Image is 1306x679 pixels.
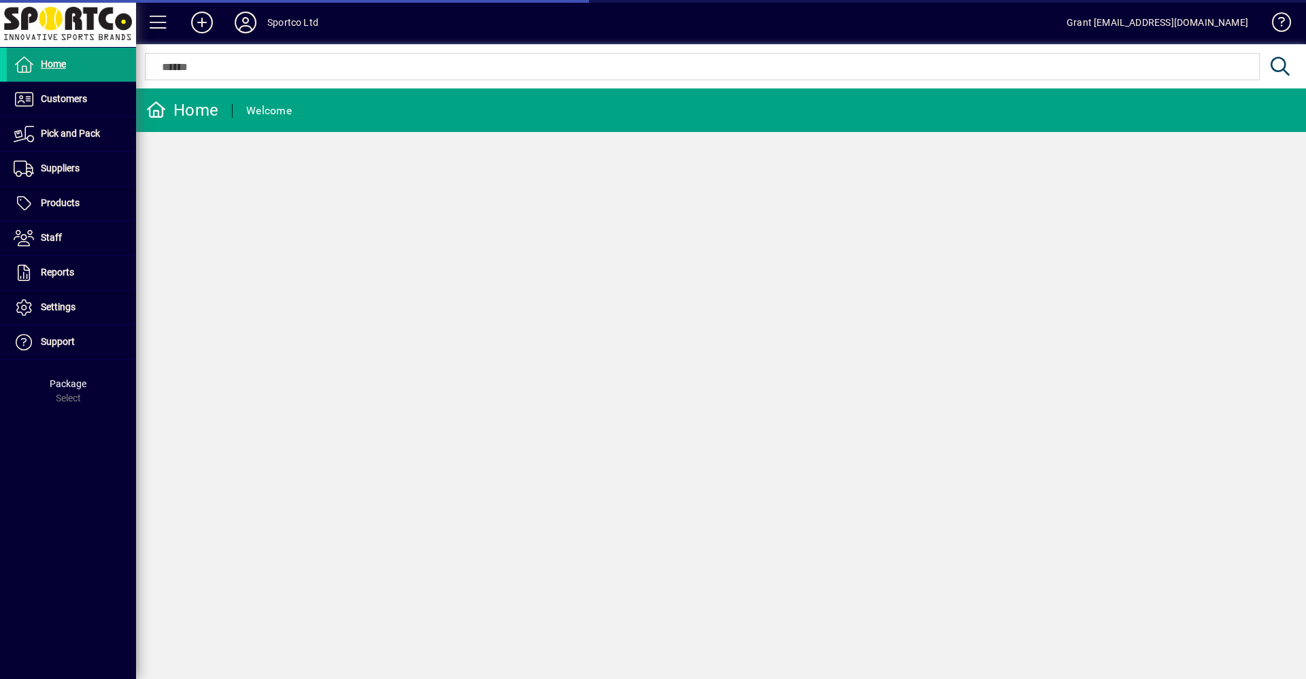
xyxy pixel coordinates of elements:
button: Add [180,10,224,35]
a: Knowledge Base [1262,3,1289,47]
div: Home [146,99,218,121]
span: Reports [41,267,74,278]
a: Staff [7,221,136,255]
a: Products [7,186,136,220]
span: Pick and Pack [41,128,100,139]
span: Customers [41,93,87,104]
a: Pick and Pack [7,117,136,151]
span: Settings [41,301,76,312]
a: Reports [7,256,136,290]
button: Profile [224,10,267,35]
div: Sportco Ltd [267,12,318,33]
span: Package [50,378,86,389]
a: Support [7,325,136,359]
a: Settings [7,291,136,325]
a: Suppliers [7,152,136,186]
div: Welcome [246,100,292,122]
div: Grant [EMAIL_ADDRESS][DOMAIN_NAME] [1067,12,1248,33]
span: Home [41,59,66,69]
span: Suppliers [41,163,80,173]
span: Products [41,197,80,208]
a: Customers [7,82,136,116]
span: Support [41,336,75,347]
span: Staff [41,232,62,243]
